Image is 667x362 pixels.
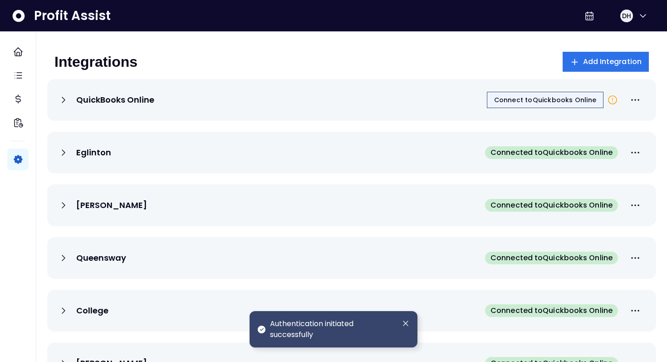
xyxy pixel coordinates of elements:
[34,8,111,24] span: Profit Assist
[490,253,613,263] span: Connected to Quickbooks Online
[563,52,649,72] button: Add Integration
[54,53,137,71] p: Integrations
[76,147,111,158] p: Eglinton
[625,248,645,268] button: More options
[622,11,631,20] span: DH
[625,90,645,110] button: More options
[625,143,645,163] button: More options
[583,56,642,67] span: Add Integration
[490,200,613,211] span: Connected to Quickbooks Online
[76,200,147,211] p: [PERSON_NAME]
[76,305,108,316] p: College
[625,301,645,321] button: More options
[401,318,410,328] button: Dismiss
[270,318,394,340] span: Authentication initiated successfully
[490,147,613,158] span: Connected to Quickbooks Online
[494,95,596,104] span: Connect to Quickbooks Online
[625,195,645,215] button: More options
[490,305,613,316] span: Connected to Quickbooks Online
[76,94,154,105] p: QuickBooks Online
[76,253,126,263] p: Queensway
[487,92,603,108] button: Connect toQuickbooks Online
